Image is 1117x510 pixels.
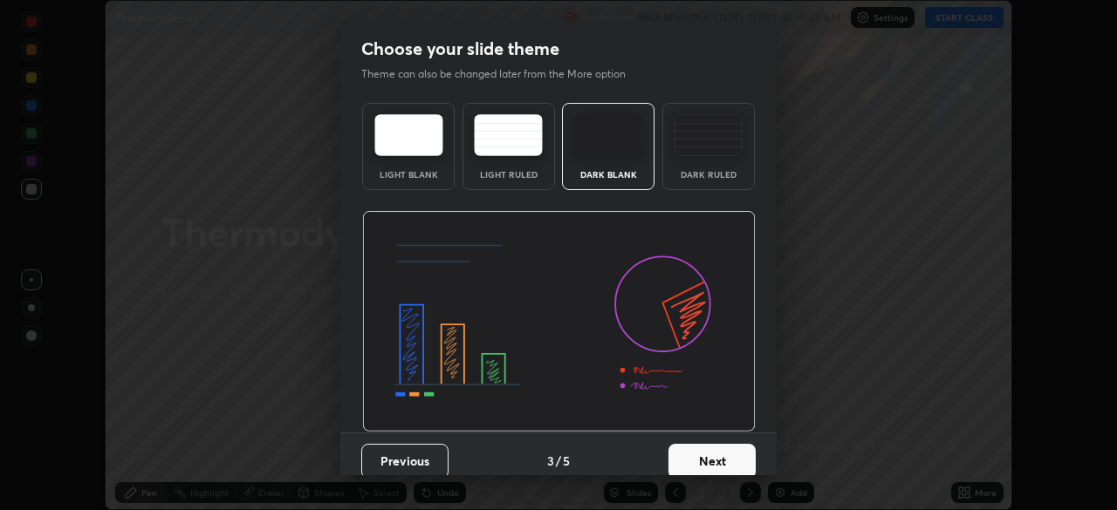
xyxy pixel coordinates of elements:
button: Next [668,444,756,479]
div: Dark Ruled [674,170,744,179]
h4: / [556,452,561,470]
p: Theme can also be changed later from the More option [361,66,644,82]
img: darkRuledTheme.de295e13.svg [674,114,743,156]
img: darkThemeBanner.d06ce4a2.svg [362,211,756,432]
h4: 5 [563,452,570,470]
img: lightRuledTheme.5fabf969.svg [474,114,543,156]
div: Dark Blank [573,170,643,179]
img: darkTheme.f0cc69e5.svg [574,114,643,156]
div: Light Ruled [474,170,544,179]
h2: Choose your slide theme [361,37,559,60]
button: Previous [361,444,449,479]
div: Light Blank [373,170,443,179]
img: lightTheme.e5ed3b09.svg [374,114,443,156]
h4: 3 [547,452,554,470]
